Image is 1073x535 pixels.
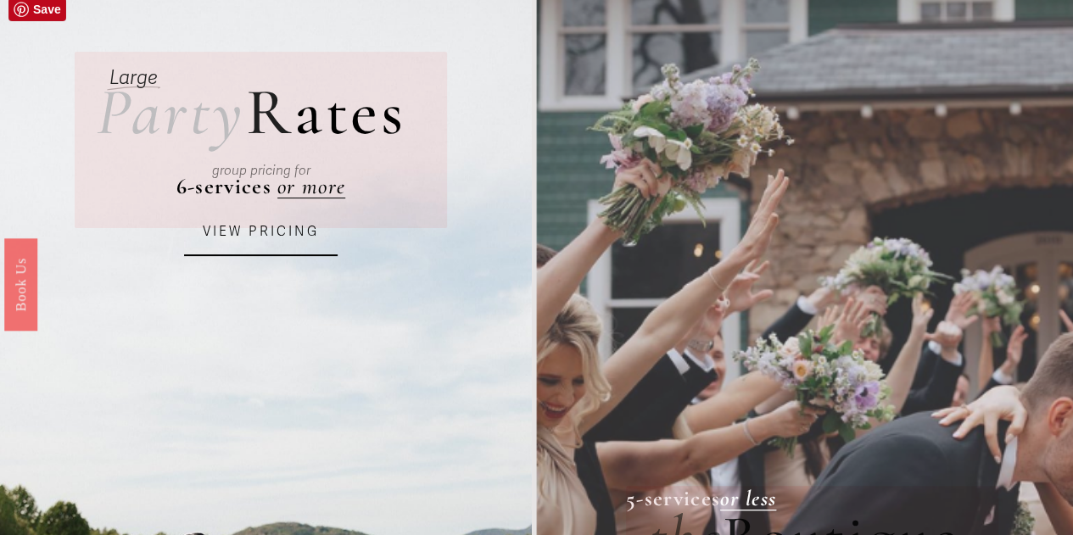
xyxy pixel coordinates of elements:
[97,80,406,146] h2: ates
[246,72,294,152] span: R
[184,209,338,256] a: VIEW PRICING
[4,237,37,330] a: Book Us
[626,485,720,511] strong: 5-services
[211,163,310,178] em: group pricing for
[720,485,776,511] a: or less
[97,72,245,152] em: Party
[109,65,158,90] em: Large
